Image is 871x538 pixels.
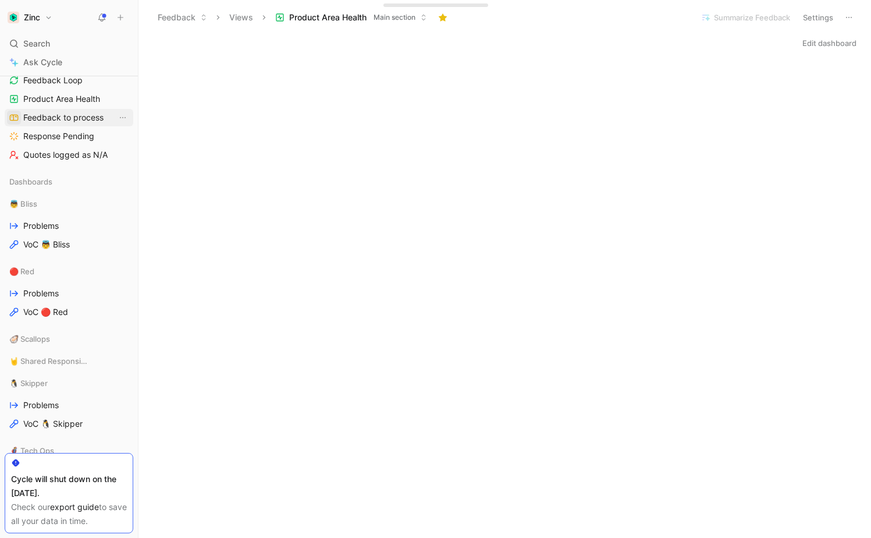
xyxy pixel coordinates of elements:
div: 🦪 Scallops [5,330,133,351]
span: Quotes logged as N/A [23,149,108,161]
a: Problems [5,285,133,302]
a: VoC 👼 Bliss [5,236,133,253]
div: 🤘 Shared Responsibility [5,352,133,373]
button: Product Area HealthMain section [270,9,432,26]
span: VoC 👼 Bliss [23,239,70,250]
h1: Zinc [24,12,40,23]
span: 🦪 Scallops [9,333,50,345]
span: VoC 🔴 Red [23,306,68,318]
span: Problems [23,399,59,411]
a: Problems [5,217,133,235]
a: Quotes logged as N/A [5,146,133,164]
a: Feedback to processView actions [5,109,133,126]
div: Main sectionHEC 2Feedback LoopProduct Area HealthFeedback to processView actionsResponse PendingQ... [5,31,133,164]
div: 🦸 Tech Ops [5,442,133,459]
button: Summarize Feedback [696,9,795,26]
div: Dashboards [5,173,133,194]
span: Ask Cycle [23,55,62,69]
span: 👼 Bliss [9,198,37,210]
div: 🐧 SkipperProblemsVoC 🐧 Skipper [5,374,133,433]
a: Product Area Health [5,90,133,108]
a: Response Pending [5,128,133,145]
div: 🦪 Scallops [5,330,133,348]
span: Product Area Health [289,12,367,23]
button: View actions [117,112,129,123]
div: Search [5,35,133,52]
div: Dashboards [5,173,133,190]
span: Main section [374,12,415,23]
div: 👼 BlissProblemsVoC 👼 Bliss [5,195,133,253]
a: VoC 🐧 Skipper [5,415,133,433]
div: 🤘 Shared Responsibility [5,352,133,370]
span: Dashboards [9,176,52,187]
span: 🔴 Red [9,266,34,277]
a: VoC 🔴 Red [5,303,133,321]
span: 🐧 Skipper [9,377,48,389]
div: Check our to save all your data in time. [11,500,127,528]
span: 🦸 Tech Ops [9,445,54,456]
img: Zinc [8,12,19,23]
span: Feedback Loop [23,75,83,86]
button: Edit dashboard [797,35,862,51]
button: ZincZinc [5,9,55,26]
span: Product Area Health [23,93,100,105]
span: Problems [23,220,59,232]
span: 🤘 Shared Responsibility [9,355,87,367]
span: Response Pending [23,130,94,142]
button: Views [224,9,258,26]
a: Problems [5,397,133,414]
div: 🦸 Tech Ops [5,442,133,463]
button: Settings [798,9,838,26]
div: 🔴 Red [5,263,133,280]
span: Problems [23,288,59,299]
div: Cycle will shut down on the [DATE]. [11,472,127,500]
span: Feedback to process [23,112,104,123]
a: Feedback Loop [5,72,133,89]
a: export guide [50,502,99,512]
div: 🐧 Skipper [5,374,133,392]
a: Ask Cycle [5,54,133,71]
div: 🔴 RedProblemsVoC 🔴 Red [5,263,133,321]
span: VoC 🐧 Skipper [23,418,83,430]
span: Search [23,37,50,51]
button: Feedback [152,9,212,26]
div: 👼 Bliss [5,195,133,213]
